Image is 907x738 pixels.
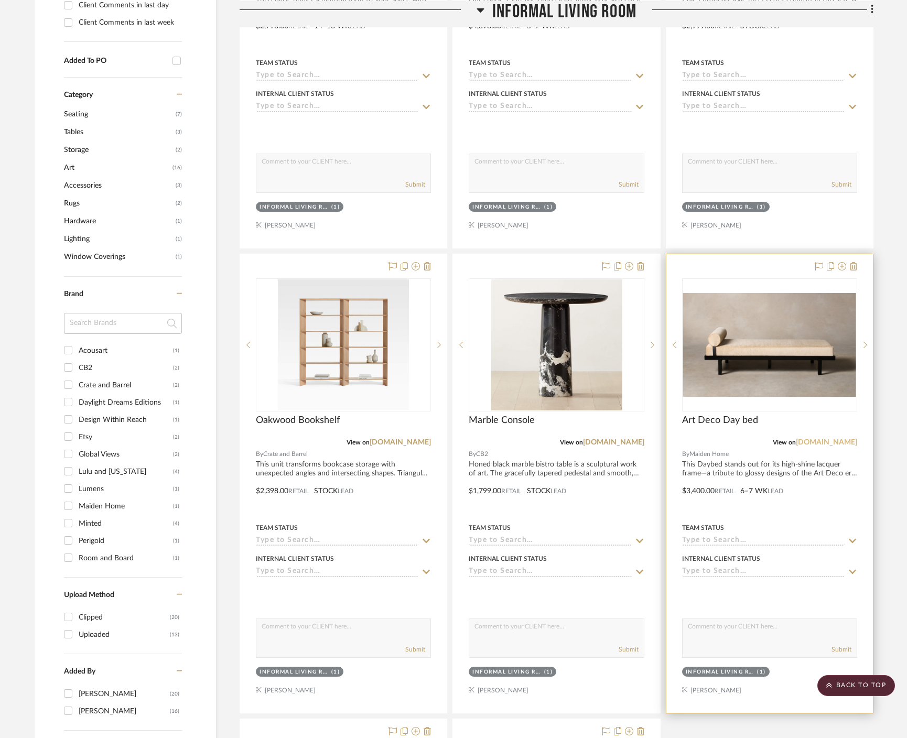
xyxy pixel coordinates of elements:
span: Seating [64,105,173,123]
input: Type to Search… [256,536,418,546]
div: (2) [173,360,179,376]
div: Internal Client Status [256,89,334,99]
scroll-to-top-button: BACK TO TOP [817,675,895,696]
div: Etsy [79,429,173,446]
span: Tables [64,123,173,141]
div: (1) [173,342,179,359]
input: Type to Search… [256,71,418,81]
div: (1) [173,498,179,515]
div: (2) [173,429,179,446]
span: Rugs [64,194,173,212]
div: Lumens [79,481,173,497]
div: Design Within Reach [79,411,173,428]
input: Type to Search… [469,71,631,81]
div: Internal Client Status [682,89,760,99]
span: (2) [176,142,182,158]
div: (1) [173,550,179,567]
div: (20) [170,609,179,626]
div: Team Status [256,523,298,533]
div: Clipped [79,609,170,626]
div: Informal Living Room [686,203,755,211]
span: Accessories [64,177,173,194]
input: Type to Search… [682,567,845,577]
div: Daylight Dreams Editions [79,394,173,411]
span: Lighting [64,230,173,248]
span: Category [64,91,93,100]
span: Art [64,159,170,177]
input: Type to Search… [682,102,845,112]
div: Room and Board [79,550,173,567]
a: [DOMAIN_NAME] [370,439,431,446]
button: Submit [832,645,851,654]
div: CB2 [79,360,173,376]
span: Hardware [64,212,173,230]
div: [PERSON_NAME] [79,686,170,702]
div: Added To PO [64,57,167,66]
div: Team Status [682,58,724,68]
input: Search Brands [64,313,182,334]
a: [DOMAIN_NAME] [583,439,644,446]
input: Type to Search… [682,536,845,546]
div: (4) [173,463,179,480]
span: View on [773,439,796,446]
span: By [682,449,689,459]
span: Added By [64,668,95,675]
div: Internal Client Status [682,554,760,563]
input: Type to Search… [256,567,418,577]
div: Team Status [682,523,724,533]
span: View on [560,439,583,446]
button: Submit [405,180,425,189]
div: (4) [173,515,179,532]
div: (13) [170,626,179,643]
button: Submit [405,645,425,654]
div: 0 [469,279,643,411]
span: (2) [176,195,182,212]
div: (1) [331,668,340,676]
span: Art Deco Day bed [682,415,758,426]
div: 0 [683,279,857,411]
div: [PERSON_NAME] [79,703,170,720]
div: Maiden Home [79,498,173,515]
div: (16) [170,703,179,720]
div: Informal Living Room [260,203,329,211]
span: Oakwood Bookshelf [256,415,340,426]
div: Global Views [79,446,173,463]
div: (1) [173,481,179,497]
span: Brand [64,290,83,298]
span: By [256,449,263,459]
div: Internal Client Status [256,554,334,563]
input: Type to Search… [469,102,631,112]
div: (1) [544,203,553,211]
div: (1) [757,203,766,211]
span: CB2 [476,449,488,459]
a: [DOMAIN_NAME] [796,439,857,446]
span: (3) [176,177,182,194]
input: Type to Search… [469,536,631,546]
span: Maiden Home [689,449,729,459]
div: (20) [170,686,179,702]
div: Acousart [79,342,173,359]
input: Type to Search… [256,102,418,112]
span: (16) [172,159,182,176]
span: Crate and Barrel [263,449,308,459]
input: Type to Search… [469,567,631,577]
div: Informal Living Room [472,203,542,211]
input: Type to Search… [682,71,845,81]
div: (1) [173,533,179,549]
span: View on [347,439,370,446]
span: (1) [176,248,182,265]
span: By [469,449,476,459]
div: Perigold [79,533,173,549]
button: Submit [832,180,851,189]
img: Marble Console [491,279,622,410]
div: (1) [173,394,179,411]
span: Storage [64,141,173,159]
div: Uploaded [79,626,170,643]
div: (1) [544,668,553,676]
div: Team Status [469,523,511,533]
div: (1) [173,411,179,428]
div: Team Status [256,58,298,68]
div: Informal Living Room [260,668,329,676]
img: Art Deco Day bed [683,293,856,397]
div: Internal Client Status [469,89,547,99]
